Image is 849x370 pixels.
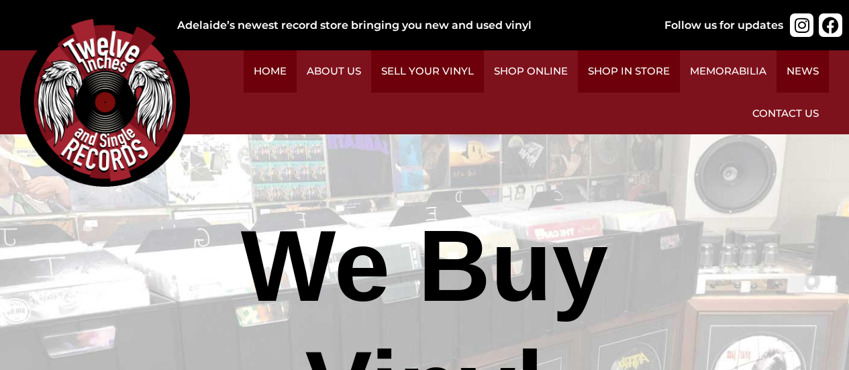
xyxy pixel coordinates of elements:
[244,50,297,93] a: Home
[484,50,578,93] a: Shop Online
[578,50,680,93] a: Shop in Store
[371,50,484,93] a: Sell Your Vinyl
[777,50,829,93] a: News
[742,93,829,135] a: Contact Us
[297,50,371,93] a: About Us
[664,17,783,34] div: Follow us for updates
[177,17,649,34] div: Adelaide’s newest record store bringing you new and used vinyl
[680,50,777,93] a: Memorabilia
